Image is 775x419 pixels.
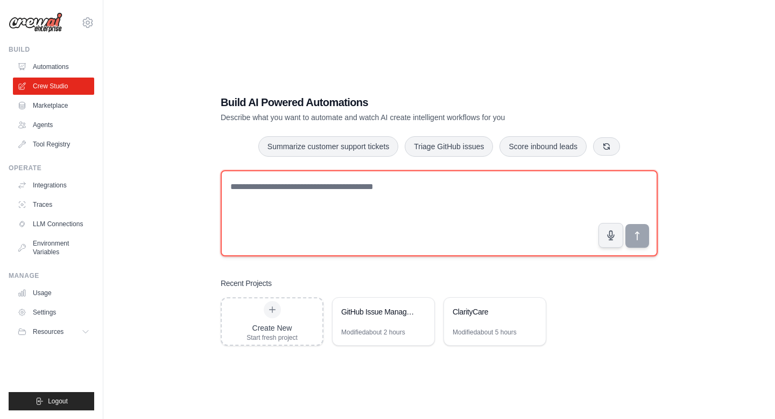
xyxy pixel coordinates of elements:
a: Usage [13,284,94,302]
img: Logo [9,12,62,33]
a: Crew Studio [13,78,94,95]
button: Logout [9,392,94,410]
div: Manage [9,271,94,280]
div: Modified about 5 hours [453,328,517,337]
h3: Recent Projects [221,278,272,289]
a: Integrations [13,177,94,194]
button: Triage GitHub issues [405,136,493,157]
div: Build [9,45,94,54]
div: Create New [246,323,298,333]
button: Click to speak your automation idea [598,223,623,248]
a: Agents [13,116,94,134]
div: ClarityCare [453,306,526,317]
a: Tool Registry [13,136,94,153]
iframe: Chat Widget [721,367,775,419]
button: Get new suggestions [593,137,620,156]
button: Resources [13,323,94,340]
div: Operate [9,164,94,172]
a: Marketplace [13,97,94,114]
h1: Build AI Powered Automations [221,95,582,110]
div: Modified about 2 hours [341,328,405,337]
a: Traces [13,196,94,213]
a: Automations [13,58,94,75]
a: Environment Variables [13,235,94,261]
button: Score inbound leads [499,136,587,157]
span: Resources [33,327,64,336]
a: LLM Connections [13,215,94,233]
p: Describe what you want to automate and watch AI create intelligent workflows for you [221,112,582,123]
div: Start fresh project [246,333,298,342]
div: GitHub Issue Management Automation [341,306,415,317]
span: Logout [48,397,68,406]
button: Summarize customer support tickets [258,136,398,157]
a: Settings [13,304,94,321]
